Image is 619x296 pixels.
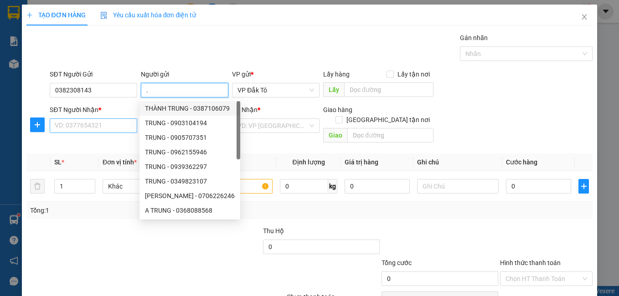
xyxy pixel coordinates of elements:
th: Ghi chú [413,153,502,171]
button: plus [30,117,45,132]
div: SĐT Người Gửi [50,69,137,79]
div: TRUNG - 0939362297 [139,159,240,174]
span: VP Đắk Tô [237,83,314,97]
span: Thu Hộ [263,227,284,235]
div: A TRUNG - 0368088568 [139,203,240,218]
div: TRUNG - 0905707351 [145,133,235,143]
div: Tổng: 1 [30,205,240,215]
div: TRUNG - 0903104194 [139,116,240,130]
span: Lấy [323,82,344,97]
span: Lấy hàng [323,71,350,78]
div: THÀNH TRUNG - 0387106079 [139,101,240,116]
button: Close [572,5,597,30]
div: TRUNG - 0962155946 [139,145,240,159]
div: TRUNG - 0903104194 [145,118,235,128]
span: Yêu cầu xuất hóa đơn điện tử [100,11,196,19]
div: SĐT Người Nhận [50,105,137,115]
div: VP gửi [232,69,320,79]
div: THÀNH TRUNG - 0387106079 [145,103,235,113]
span: plus [31,121,44,128]
span: plus [579,183,588,190]
span: Định lượng [293,158,325,166]
div: A TRUNG - 0368088568 [145,205,235,215]
div: TRUNG - 0939362297 [145,162,235,172]
span: Tổng cước [382,259,412,266]
span: Đơn vị tính [103,158,137,166]
span: Khác [108,179,179,193]
button: delete [30,179,45,194]
span: SL [54,158,62,166]
label: Hình thức thanh toán [500,259,561,266]
input: 0 [345,179,410,194]
div: TRUNG - 0349823107 [145,176,235,186]
span: TẠO ĐƠN HÀNG [26,11,86,19]
span: Giá trị hàng [345,158,378,166]
span: Giao [323,128,347,143]
input: Dọc đường [347,128,433,143]
input: Dọc đường [344,82,433,97]
span: Cước hàng [506,158,537,166]
span: close [581,13,588,20]
span: kg [328,179,337,194]
label: Gán nhãn [460,34,488,41]
span: [GEOGRAPHIC_DATA] tận nơi [343,115,433,125]
div: TRUNG - 0905707351 [139,130,240,145]
img: icon [100,12,108,19]
span: Lấy tận nơi [394,69,433,79]
div: MAI VĂN TRUNG - 0706226246 [139,189,240,203]
div: TRUNG - 0349823107 [139,174,240,189]
span: Giao hàng [323,106,352,113]
button: plus [578,179,589,194]
div: TRUNG - 0962155946 [145,147,235,157]
div: Người gửi [141,69,228,79]
span: VP Nhận [232,106,258,113]
span: plus [26,12,33,18]
div: [PERSON_NAME] - 0706226246 [145,191,235,201]
input: Ghi Chú [417,179,499,194]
